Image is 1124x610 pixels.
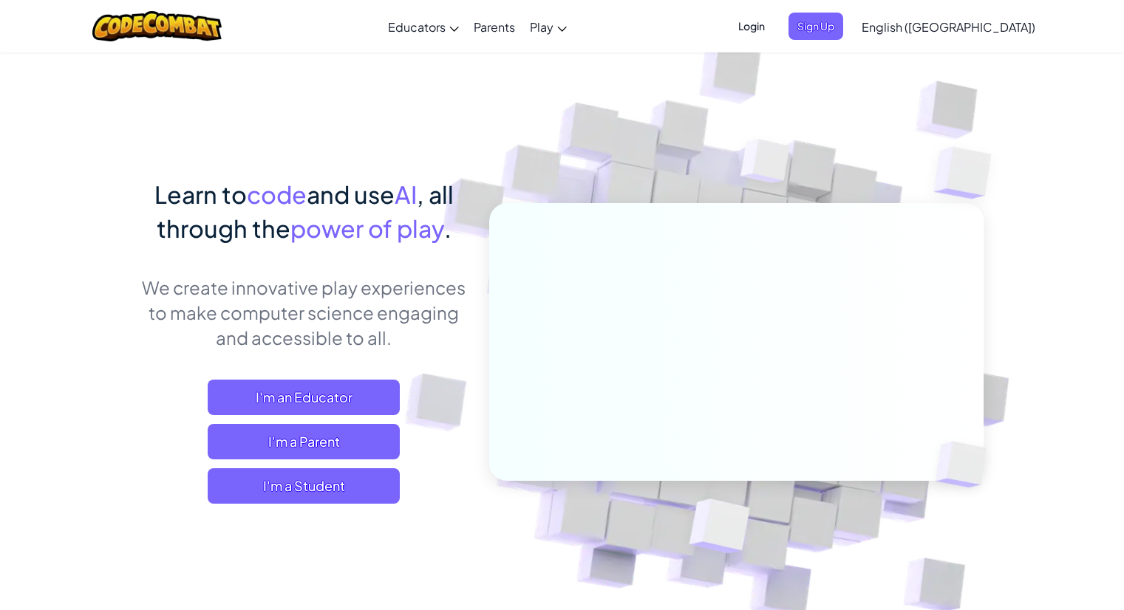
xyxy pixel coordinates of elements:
[208,468,400,504] button: I'm a Student
[444,213,452,243] span: .
[208,380,400,415] a: I'm an Educator
[381,7,466,47] a: Educators
[712,110,819,220] img: Overlap cubes
[141,275,467,350] p: We create innovative play experiences to make computer science engaging and accessible to all.
[154,179,247,209] span: Learn to
[905,111,1032,236] img: Overlap cubes
[395,179,417,209] span: AI
[530,19,554,35] span: Play
[307,179,395,209] span: and use
[92,11,222,41] img: CodeCombat logo
[388,19,446,35] span: Educators
[788,13,843,40] button: Sign Up
[910,411,1021,518] img: Overlap cubes
[862,19,1035,35] span: English ([GEOGRAPHIC_DATA])
[854,7,1043,47] a: English ([GEOGRAPHIC_DATA])
[522,7,574,47] a: Play
[653,467,785,590] img: Overlap cubes
[466,7,522,47] a: Parents
[729,13,774,40] button: Login
[208,424,400,459] a: I'm a Parent
[290,213,444,243] span: power of play
[247,179,307,209] span: code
